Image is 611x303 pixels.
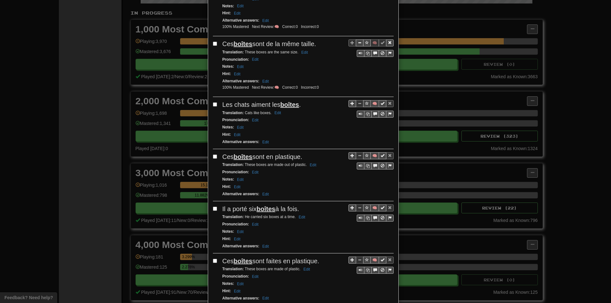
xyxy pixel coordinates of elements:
[222,40,316,47] span: Ces sont de la même taille.
[272,109,283,116] button: Edit
[232,131,242,138] button: Edit
[222,258,320,265] span: Ces sont faites en plastique.
[299,85,320,90] li: Incorrect: 0
[301,266,312,273] button: Edit
[222,153,302,160] span: Ces sont en plastique.
[357,162,394,169] div: Sentence controls
[222,132,231,137] strong: Hint :
[281,24,299,30] li: Correct: 0
[222,79,259,83] strong: Alternative answers :
[250,169,261,176] button: Edit
[221,85,250,90] li: 100% Mastered
[250,221,261,228] button: Edit
[222,11,231,15] strong: Hint :
[370,204,379,211] button: 🧠
[348,204,394,222] div: Sentence controls
[260,243,271,250] button: Edit
[357,50,394,57] div: Sentence controls
[222,57,249,62] strong: Pronunciation :
[222,101,301,108] span: Les chats aiment les .
[222,72,231,76] strong: Hint :
[222,237,231,241] strong: Hint :
[235,176,246,183] button: Edit
[222,215,307,219] small: He carried six boxes at a time.
[260,78,271,85] button: Edit
[370,152,379,159] button: 🧠
[222,184,231,189] strong: Hint :
[222,215,244,219] strong: Translation :
[256,205,275,212] u: boîtes
[260,295,271,302] button: Edit
[235,3,246,10] button: Edit
[234,40,252,47] u: boîtes
[370,100,379,107] button: 🧠
[370,39,379,46] button: 🧠
[250,85,281,90] li: Next Review: 🧠
[222,222,249,226] strong: Pronunciation :
[357,267,394,274] div: Sentence controls
[222,267,312,271] small: These boxes are made of plastic.
[357,111,394,118] div: Sentence controls
[222,111,283,115] small: Cats like boxes.
[222,296,259,300] strong: Alternative answers :
[235,63,246,70] button: Edit
[222,111,244,115] strong: Translation :
[222,64,234,69] strong: Notes :
[222,125,234,129] strong: Notes :
[232,288,242,295] button: Edit
[250,56,261,63] button: Edit
[348,100,394,118] div: Sentence controls
[250,117,261,124] button: Edit
[222,140,259,144] strong: Alternative answers :
[348,39,394,57] div: Sentence controls
[222,177,234,182] strong: Notes :
[222,50,244,54] strong: Translation :
[234,153,252,160] u: boîtes
[297,214,307,221] button: Edit
[222,244,259,248] strong: Alternative answers :
[357,215,394,222] div: Sentence controls
[260,191,271,198] button: Edit
[348,257,394,274] div: Sentence controls
[232,71,242,78] button: Edit
[234,258,252,265] u: boîtes
[281,85,299,90] li: Correct: 0
[222,192,259,196] strong: Alternative answers :
[260,139,271,146] button: Edit
[260,17,271,24] button: Edit
[235,280,246,287] button: Edit
[222,205,299,212] span: Il a porté six à la fois.
[250,24,281,30] li: Next Review: 🧠
[299,24,320,30] li: Incorrect: 0
[232,183,242,190] button: Edit
[222,18,259,23] strong: Alternative answers :
[348,152,394,170] div: Sentence controls
[280,101,299,108] u: boîtes
[232,10,242,17] button: Edit
[222,50,310,54] small: These boxes are the same size.
[222,4,234,8] strong: Notes :
[222,281,234,286] strong: Notes :
[222,274,249,279] strong: Pronunciation :
[299,49,310,56] button: Edit
[308,162,318,169] button: Edit
[222,229,234,234] strong: Notes :
[250,273,261,280] button: Edit
[222,289,231,293] strong: Hint :
[221,24,250,30] li: 100% Mastered
[222,162,244,167] strong: Translation :
[222,118,249,122] strong: Pronunciation :
[235,124,246,131] button: Edit
[222,162,318,167] small: These boxes are made out of plastic.
[222,170,249,174] strong: Pronunciation :
[370,257,379,264] button: 🧠
[235,228,246,235] button: Edit
[222,267,244,271] strong: Translation :
[232,236,242,243] button: Edit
